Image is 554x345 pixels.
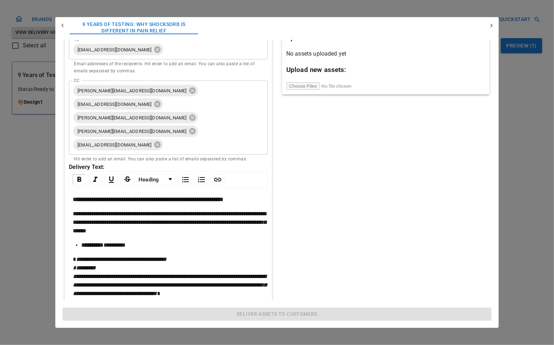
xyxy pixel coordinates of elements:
[72,174,86,185] div: Bold
[210,174,226,185] div: rdw-link-control
[286,65,485,75] h3: Upload new assets:
[73,114,191,122] span: [PERSON_NAME][EMAIL_ADDRESS][DOMAIN_NAME]
[73,44,163,55] div: [EMAIL_ADDRESS][DOMAIN_NAME]
[89,174,102,185] div: Italic
[73,112,198,123] div: [PERSON_NAME][EMAIL_ADDRESS][DOMAIN_NAME]
[73,127,191,135] span: [PERSON_NAME][EMAIL_ADDRESS][DOMAIN_NAME]
[73,87,191,95] span: [PERSON_NAME][EMAIL_ADDRESS][DOMAIN_NAME]
[69,171,268,188] div: rdw-toolbar
[179,174,192,185] div: Unordered
[73,98,163,110] div: [EMAIL_ADDRESS][DOMAIN_NAME]
[69,164,105,170] strong: Delivery Text:
[74,77,79,83] label: CC
[73,100,156,108] span: [EMAIL_ADDRESS][DOMAIN_NAME]
[74,61,263,75] p: Email addresses of the recipients. Hit enter to add an email. You can also paste a list of emails...
[73,125,198,137] div: [PERSON_NAME][EMAIL_ADDRESS][DOMAIN_NAME]
[73,195,264,298] div: rdw-editor
[195,174,208,185] div: Ordered
[69,171,268,304] div: rdw-wrapper
[177,174,210,185] div: rdw-list-control
[121,174,134,185] div: Strikethrough
[73,141,156,149] span: [EMAIL_ADDRESS][DOMAIN_NAME]
[286,50,485,58] p: No assets uploaded yet
[135,174,177,185] div: rdw-block-control
[105,174,118,185] div: Underline
[73,139,163,150] div: [EMAIL_ADDRESS][DOMAIN_NAME]
[74,156,263,163] p: Hit enter to add an email. You can also paste a list of emails separated by commas.
[211,174,224,185] div: Link
[137,174,176,185] a: Block Type
[136,174,176,185] div: rdw-dropdown
[70,17,198,38] button: 9 Years of Testing: Why ShockSorb is different in Pain Relief
[71,174,135,185] div: rdw-inline-control
[73,85,198,96] div: [PERSON_NAME][EMAIL_ADDRESS][DOMAIN_NAME]
[73,46,156,54] span: [EMAIL_ADDRESS][DOMAIN_NAME]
